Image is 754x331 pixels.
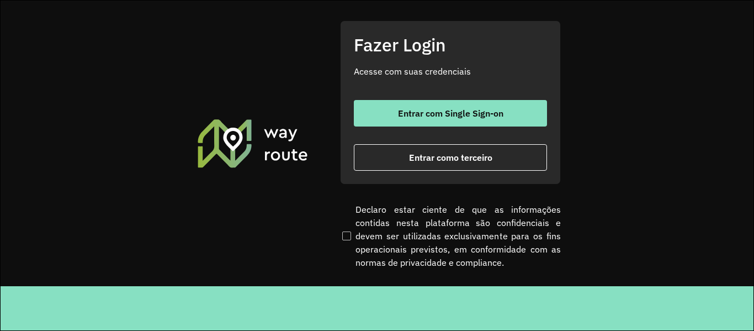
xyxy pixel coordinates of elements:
img: Roteirizador AmbevTech [196,118,310,169]
label: Declaro estar ciente de que as informações contidas nesta plataforma são confidenciais e devem se... [340,203,561,269]
p: Acesse com suas credenciais [354,65,547,78]
button: button [354,144,547,171]
span: Entrar como terceiro [409,153,492,162]
span: Entrar com Single Sign-on [398,109,503,118]
button: button [354,100,547,127]
h2: Fazer Login [354,34,547,55]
